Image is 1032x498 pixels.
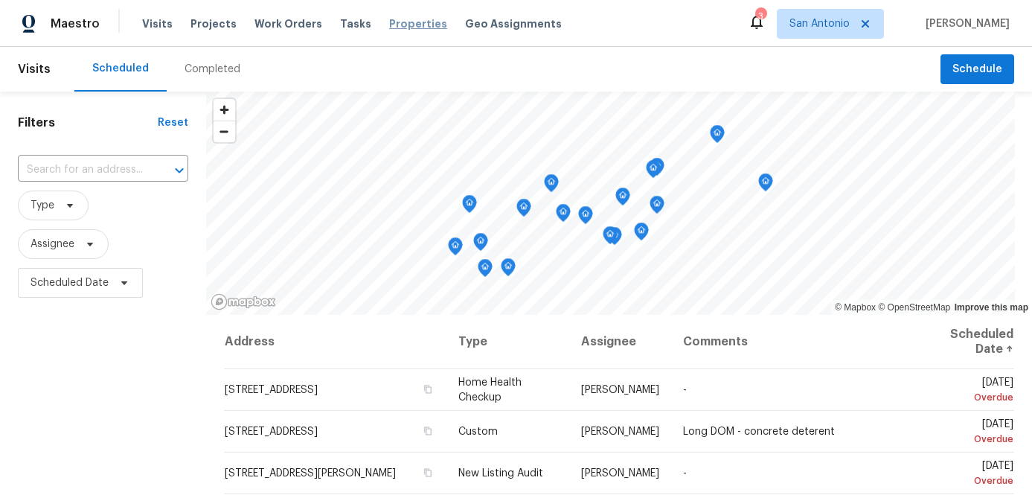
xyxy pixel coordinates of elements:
[569,315,671,369] th: Assignee
[389,16,447,31] span: Properties
[646,160,661,183] div: Map marker
[224,315,446,369] th: Address
[683,468,687,479] span: -
[31,275,109,290] span: Scheduled Date
[835,302,876,313] a: Mapbox
[650,196,664,219] div: Map marker
[51,16,100,31] span: Maestro
[683,427,835,437] span: Long DOM - concrete deterent
[940,54,1014,85] button: Schedule
[340,19,371,29] span: Tasks
[581,468,659,479] span: [PERSON_NAME]
[225,468,396,479] span: [STREET_ADDRESS][PERSON_NAME]
[169,160,190,181] button: Open
[18,53,51,86] span: Visits
[211,293,276,310] a: Mapbox homepage
[31,237,74,252] span: Assignee
[556,204,571,227] div: Map marker
[544,174,559,197] div: Map marker
[878,302,950,313] a: OpenStreetMap
[458,377,522,403] span: Home Health Checkup
[920,432,1013,447] div: Overdue
[516,199,531,222] div: Map marker
[758,173,773,197] div: Map marker
[18,115,158,130] h1: Filters
[755,9,766,24] div: 3
[789,16,850,31] span: San Antonio
[458,427,498,437] span: Custom
[501,258,516,281] div: Map marker
[92,61,149,76] div: Scheduled
[225,427,318,437] span: [STREET_ADDRESS]
[421,383,435,396] button: Copy Address
[18,159,147,182] input: Search for an address...
[615,188,630,211] div: Map marker
[421,466,435,479] button: Copy Address
[31,198,54,213] span: Type
[446,315,569,369] th: Type
[671,315,908,369] th: Comments
[603,226,618,249] div: Map marker
[908,315,1014,369] th: Scheduled Date ↑
[650,158,664,181] div: Map marker
[473,233,488,256] div: Map marker
[920,390,1013,405] div: Overdue
[710,125,725,148] div: Map marker
[478,259,493,282] div: Map marker
[581,385,659,395] span: [PERSON_NAME]
[955,302,1028,313] a: Improve this map
[158,115,188,130] div: Reset
[920,377,1013,405] span: [DATE]
[214,121,235,142] button: Zoom out
[634,223,649,246] div: Map marker
[920,419,1013,447] span: [DATE]
[214,99,235,121] button: Zoom in
[581,427,659,437] span: [PERSON_NAME]
[920,461,1013,488] span: [DATE]
[142,16,173,31] span: Visits
[225,385,318,395] span: [STREET_ADDRESS]
[465,16,562,31] span: Geo Assignments
[458,468,543,479] span: New Listing Audit
[206,92,1015,315] canvas: Map
[421,424,435,438] button: Copy Address
[920,473,1013,488] div: Overdue
[607,227,622,250] div: Map marker
[190,16,237,31] span: Projects
[578,206,593,229] div: Map marker
[952,60,1002,79] span: Schedule
[462,195,477,218] div: Map marker
[683,385,687,395] span: -
[920,16,1010,31] span: [PERSON_NAME]
[185,62,240,77] div: Completed
[448,237,463,261] div: Map marker
[254,16,322,31] span: Work Orders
